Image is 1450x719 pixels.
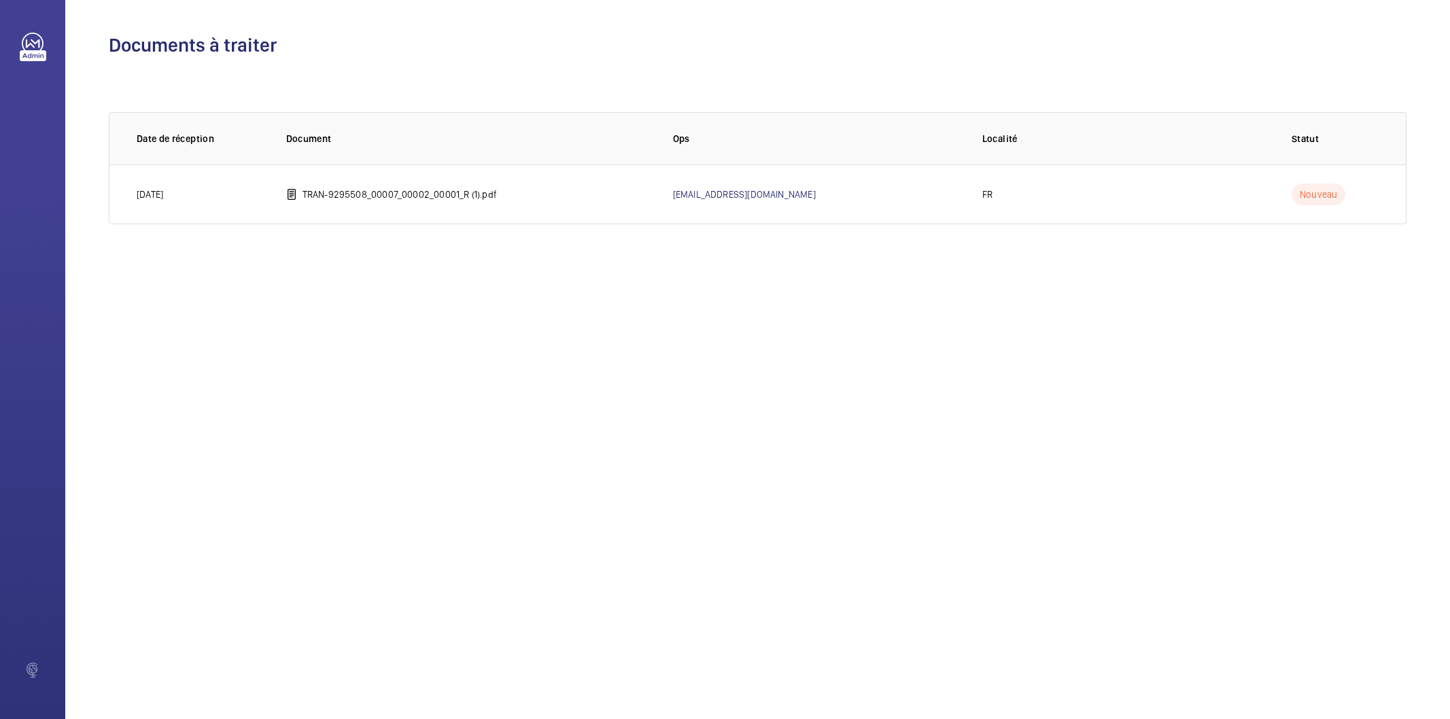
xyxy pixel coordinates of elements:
p: Document [286,132,651,145]
p: Statut [1292,132,1379,145]
p: FR [982,188,992,201]
h1: Documents à traiter [109,33,1406,58]
p: Date de réception [137,132,264,145]
p: [DATE] [137,188,163,201]
a: [EMAIL_ADDRESS][DOMAIN_NAME] [673,189,816,200]
p: TRAN-9295508_00007_00002_00001_R (1).pdf [303,188,497,201]
p: Nouveau [1292,183,1345,205]
p: Ops [673,132,961,145]
p: Localité [982,132,1270,145]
